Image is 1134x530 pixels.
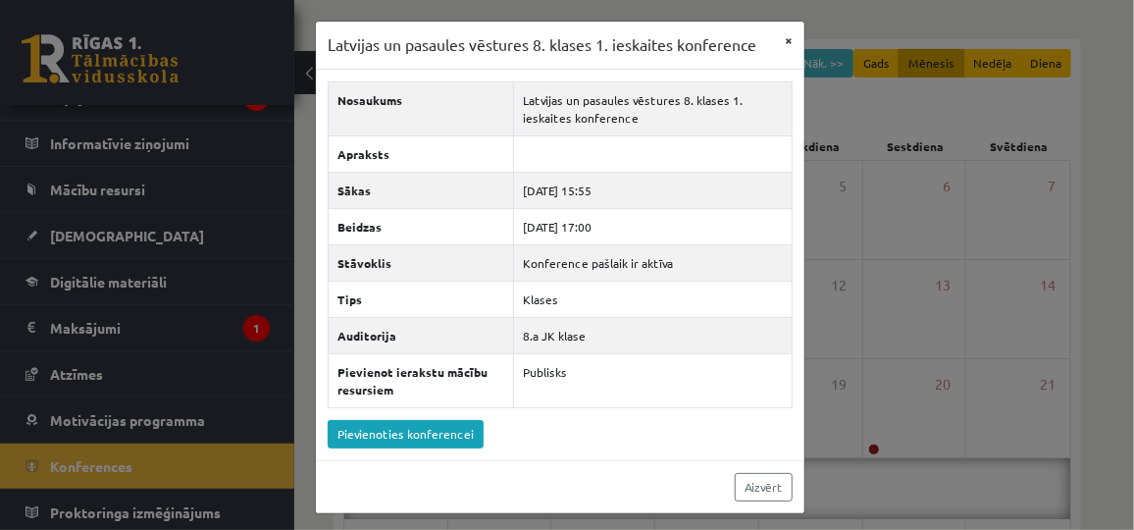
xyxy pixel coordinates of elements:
[329,208,514,244] th: Beidzas
[329,353,514,407] th: Pievienot ierakstu mācību resursiem
[735,473,793,502] a: Aizvērt
[328,420,484,449] a: Pievienoties konferencei
[773,22,804,59] button: ×
[514,81,793,135] td: Latvijas un pasaules vēstures 8. klases 1. ieskaites konference
[329,172,514,208] th: Sākas
[328,33,756,57] h3: Latvijas un pasaules vēstures 8. klases 1. ieskaites konference
[514,281,793,317] td: Klases
[329,317,514,353] th: Auditorija
[514,317,793,353] td: 8.a JK klase
[514,353,793,407] td: Publisks
[329,244,514,281] th: Stāvoklis
[514,208,793,244] td: [DATE] 17:00
[514,244,793,281] td: Konference pašlaik ir aktīva
[329,281,514,317] th: Tips
[329,135,514,172] th: Apraksts
[514,172,793,208] td: [DATE] 15:55
[329,81,514,135] th: Nosaukums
